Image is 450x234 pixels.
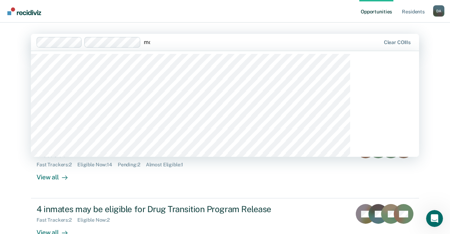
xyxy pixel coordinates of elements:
div: Fast Trackers : 2 [37,217,77,223]
div: D A [433,5,444,17]
img: Recidiviz [7,7,41,15]
div: Eligible Now : 2 [77,217,115,223]
button: Profile dropdown button [433,5,444,17]
iframe: Intercom live chat [426,210,443,227]
div: Clear COIIIs [384,39,411,45]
